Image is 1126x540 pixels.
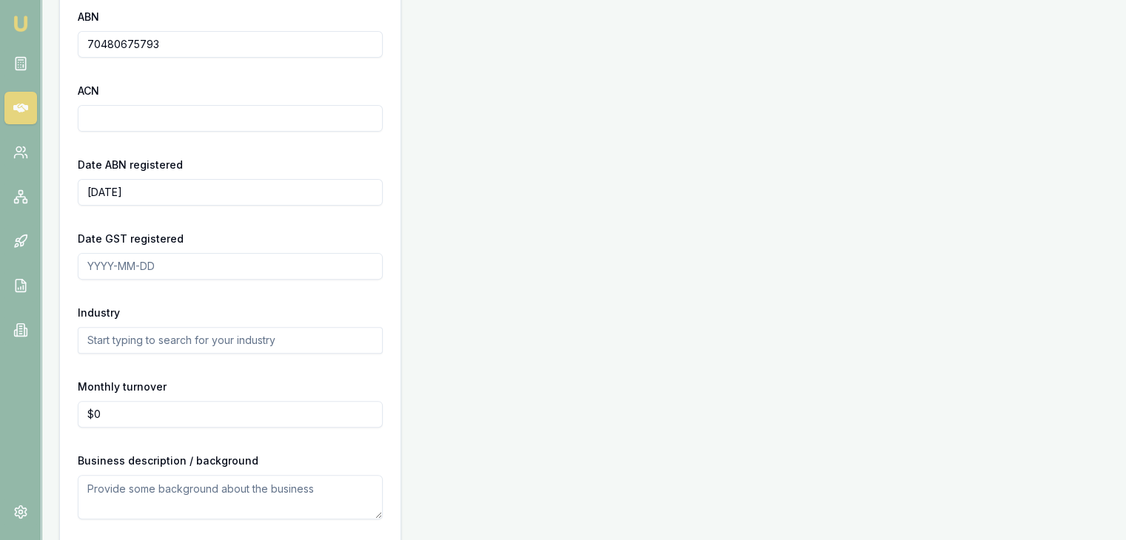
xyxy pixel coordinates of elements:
label: ABN [78,10,99,23]
input: YYYY-MM-DD [78,253,383,280]
img: emu-icon-u.png [12,15,30,33]
label: Date ABN registered [78,158,183,171]
input: $ [78,401,383,428]
label: Industry [78,306,120,319]
label: Date GST registered [78,232,184,245]
label: ACN [78,84,99,97]
label: Business description / background [78,454,258,467]
input: YYYY-MM-DD [78,179,383,206]
input: Start typing to search for your industry [78,327,383,354]
label: Monthly turnover [78,380,167,393]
